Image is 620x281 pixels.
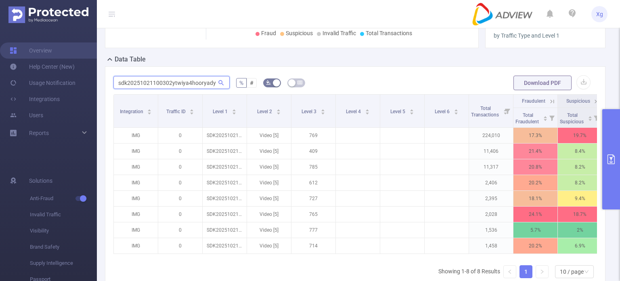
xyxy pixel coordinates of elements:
span: Invalid Traffic [30,207,97,223]
span: Total Transactions [366,30,412,36]
div: Sort [147,108,152,113]
i: Filter menu [546,108,557,127]
i: icon: table [297,80,302,85]
i: icon: caret-down [365,111,369,114]
p: Video [5] [247,144,291,159]
p: 0 [158,238,202,254]
i: icon: down [584,269,589,275]
p: 0 [158,175,202,190]
p: SDK20251021100302ytwiya4hooryady [203,191,247,206]
i: icon: caret-up [543,115,547,117]
a: Reports [29,125,49,141]
span: Supply Intelligence [30,255,97,271]
i: icon: caret-down [588,118,592,120]
i: icon: caret-down [454,111,458,114]
p: 2,395 [469,191,513,206]
p: 8.4% [558,144,602,159]
p: IMG [114,144,158,159]
p: 2,028 [469,207,513,222]
span: Xg [596,6,603,22]
p: IMG [114,175,158,190]
span: Level 3 [302,109,318,114]
i: icon: caret-up [190,108,194,110]
p: 9.4% [558,191,602,206]
p: 409 [291,144,335,159]
a: Overview [10,42,52,59]
div: Sort [588,115,593,120]
p: 18.1% [513,191,557,206]
p: 727 [291,191,335,206]
div: by Traffic Type and Level 1 [494,32,597,40]
p: 11,406 [469,144,513,159]
span: Level 2 [257,109,273,114]
p: 612 [291,175,335,190]
li: Previous Page [503,265,516,278]
p: Video [5] [247,222,291,238]
p: 0 [158,191,202,206]
i: icon: caret-down [232,111,236,114]
p: SDK20251021100302ytwiya4hooryady [203,207,247,222]
div: Sort [276,108,281,113]
span: # [250,80,253,86]
p: Video [5] [247,207,291,222]
a: Usage Notification [10,75,75,91]
p: 1,536 [469,222,513,238]
i: icon: caret-up [147,108,152,110]
li: Next Page [536,265,549,278]
i: icon: caret-up [588,115,592,117]
p: 0 [158,207,202,222]
p: 18.7% [558,207,602,222]
p: 11,317 [469,159,513,175]
i: icon: left [507,269,512,274]
p: 714 [291,238,335,254]
span: Level 6 [435,109,451,114]
i: icon: caret-down [320,111,325,114]
i: icon: bg-colors [266,80,271,85]
p: 17.3% [513,128,557,143]
i: Filter menu [591,108,602,127]
h2: Data Table [115,55,146,64]
p: SDK20251021100302ytwiya4hooryady [203,144,247,159]
p: 8.2% [558,159,602,175]
i: icon: caret-down [190,111,194,114]
p: 0 [158,144,202,159]
p: 24.1% [513,207,557,222]
span: Integration [120,109,145,114]
a: Help Center (New) [10,59,75,75]
span: Level 1 [213,109,229,114]
i: icon: caret-up [365,108,369,110]
p: IMG [114,222,158,238]
span: Level 4 [346,109,362,114]
p: 8.2% [558,175,602,190]
p: 777 [291,222,335,238]
p: 20.2% [513,175,557,190]
span: Visibility [30,223,97,239]
p: 1,458 [469,238,513,254]
p: 769 [291,128,335,143]
i: icon: caret-down [543,118,547,120]
p: Video [5] [247,128,291,143]
i: icon: caret-up [409,108,414,110]
p: SDK20251021100302ytwiya4hooryady [203,128,247,143]
span: Brand Safety [30,239,97,255]
div: Sort [189,108,194,113]
li: Showing 1-8 of 8 Results [438,265,500,278]
div: Sort [320,108,325,113]
p: 2% [558,222,602,238]
p: SDK20251021100302ytwiya4hooryady [203,175,247,190]
span: Total Suspicious [560,112,585,125]
p: IMG [114,191,158,206]
div: Sort [365,108,370,113]
p: SDK20251021100302ytwiya4hooryady [203,159,247,175]
i: icon: caret-up [320,108,325,110]
a: 1 [520,266,532,278]
i: Filter menu [502,95,513,127]
p: IMG [114,128,158,143]
p: 20.2% [513,238,557,254]
i: icon: caret-down [147,111,152,114]
span: Total Transactions [471,106,500,118]
div: Sort [232,108,237,113]
div: 10 / page [560,266,584,278]
p: IMG [114,159,158,175]
p: Video [5] [247,191,291,206]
